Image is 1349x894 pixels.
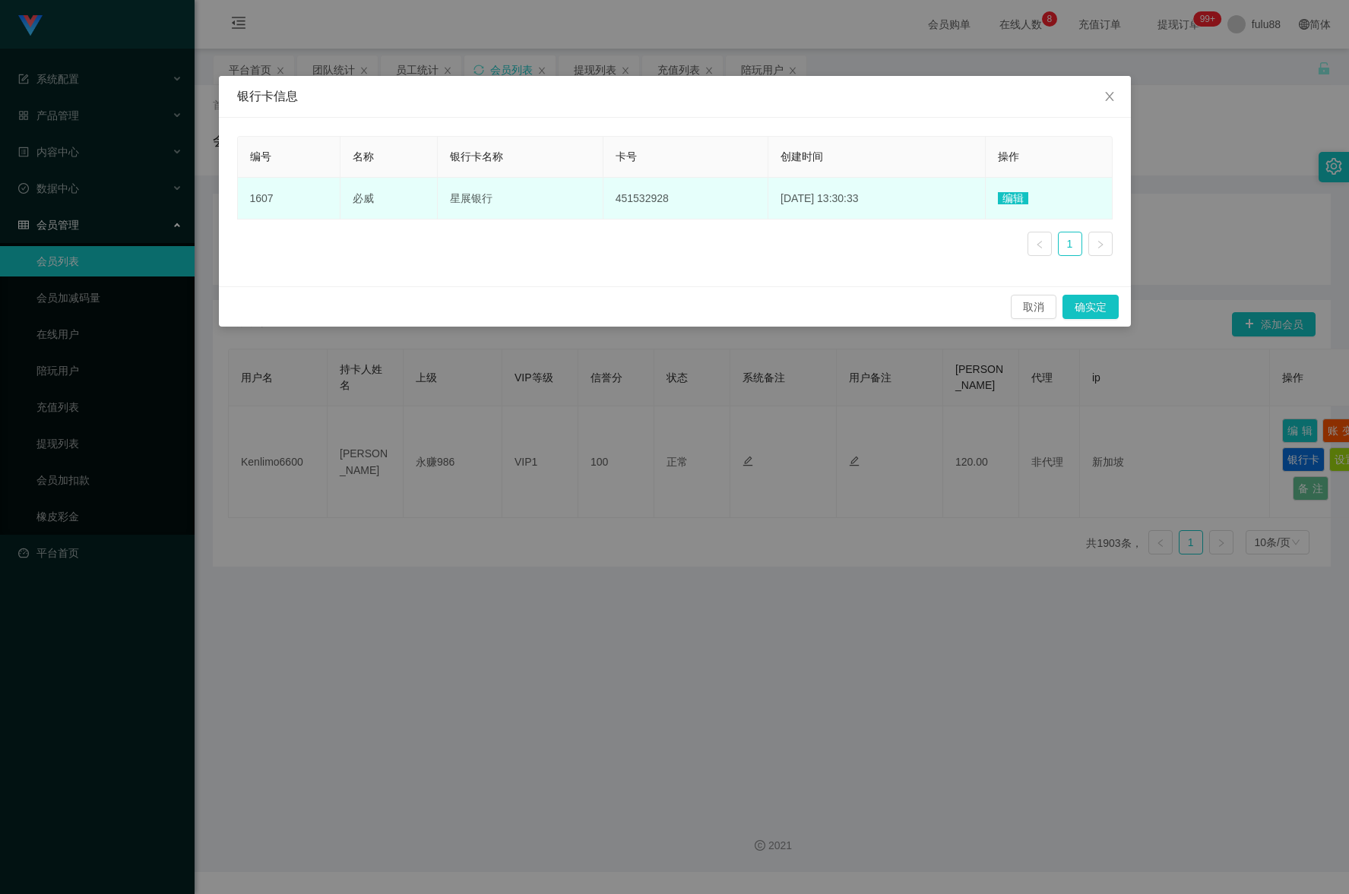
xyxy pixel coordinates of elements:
[998,150,1019,163] font: 操作
[1058,232,1082,256] li: 1
[1028,232,1052,256] li: 上一页
[1088,76,1131,118] button: 关闭
[1035,240,1044,249] i: 图标： 左
[616,150,637,163] font: 卡号
[1067,238,1073,250] font: 1
[781,150,823,163] font: 创建时间
[1088,232,1113,256] li: 下一页
[237,90,298,103] font: 银行卡信息
[1002,192,1024,204] font: 编辑
[1096,240,1105,249] i: 图标： 右
[450,150,503,163] font: 银行卡名称
[1104,90,1116,103] i: 图标： 关闭
[781,192,858,204] font: [DATE] 13:30:33
[250,192,274,204] font: 1607
[450,192,492,204] font: 星展银行
[1011,295,1056,319] button: 取消
[250,150,271,163] font: 编号
[616,192,669,204] font: 451532928
[353,150,374,163] font: 名称
[1062,295,1119,319] button: 确实定
[353,192,374,204] font: 必威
